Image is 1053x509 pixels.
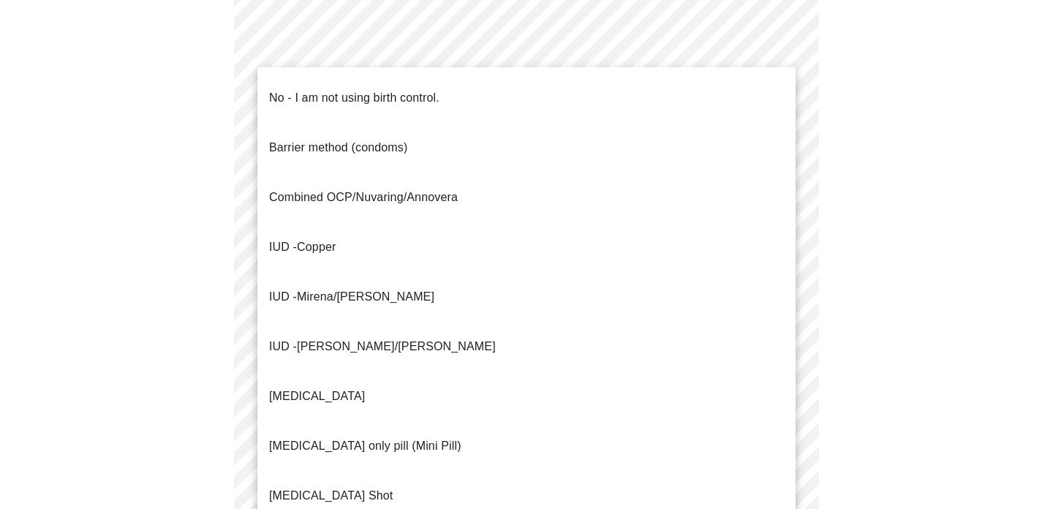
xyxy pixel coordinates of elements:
p: [PERSON_NAME]/[PERSON_NAME] [269,338,496,355]
p: [MEDICAL_DATA] only pill (Mini Pill) [269,437,461,455]
p: Combined OCP/Nuvaring/Annovera [269,189,458,206]
span: IUD - [269,241,297,253]
span: Mirena/[PERSON_NAME] [297,290,434,303]
p: No - I am not using birth control. [269,89,439,107]
span: IUD - [269,340,297,352]
p: [MEDICAL_DATA] Shot [269,487,393,505]
p: [MEDICAL_DATA] [269,388,365,405]
p: Barrier method (condoms) [269,139,407,157]
p: IUD - [269,288,434,306]
p: Copper [269,238,336,256]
